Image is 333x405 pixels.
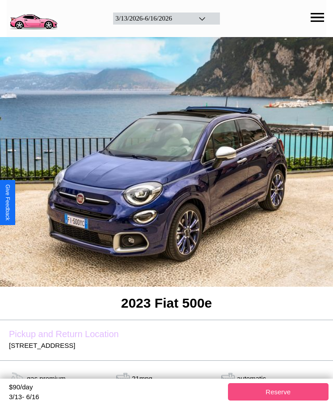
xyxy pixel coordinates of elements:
[27,372,66,384] p: gas premium
[9,329,324,339] label: Pickup and Return Location
[9,339,324,351] p: [STREET_ADDRESS]
[219,372,237,385] img: gas
[237,372,266,384] p: automatic
[4,184,11,221] div: Give Feedback
[132,372,152,384] p: 21 mpg
[9,393,223,401] div: 3 / 13 - 6 / 16
[115,15,187,22] div: 3 / 13 / 2026 - 6 / 16 / 2026
[7,4,60,31] img: logo
[9,383,223,393] div: $ 90 /day
[9,372,27,385] img: gas
[114,372,132,385] img: tank
[228,383,329,401] button: Reserve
